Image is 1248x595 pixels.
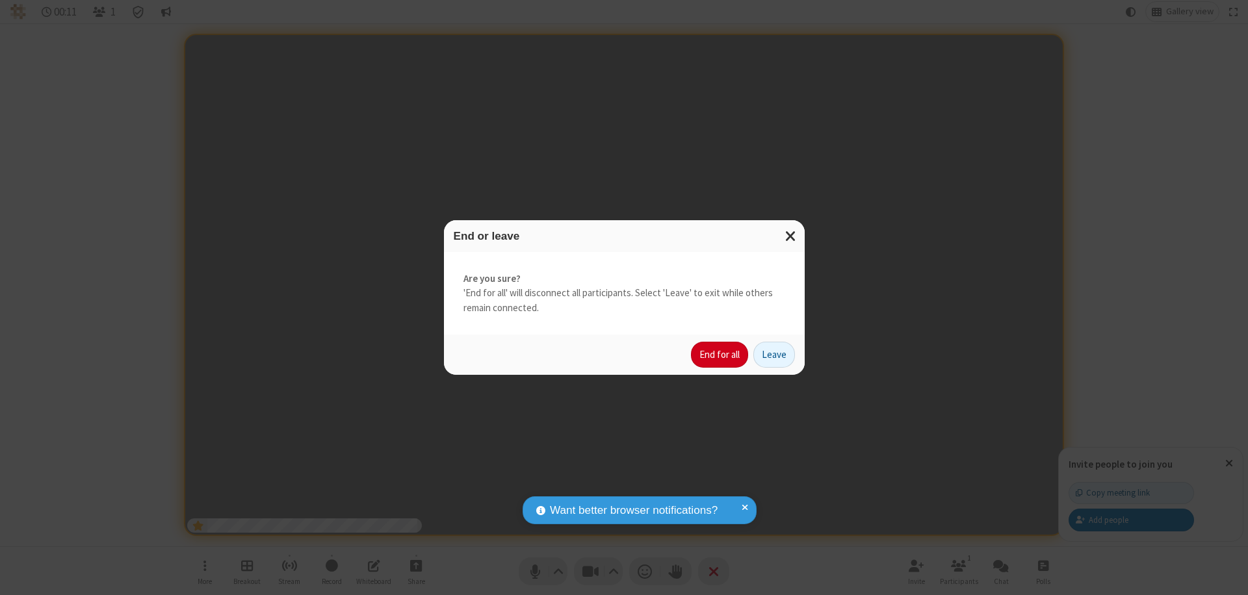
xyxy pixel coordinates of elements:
span: Want better browser notifications? [550,502,718,519]
strong: Are you sure? [463,272,785,286]
div: 'End for all' will disconnect all participants. Select 'Leave' to exit while others remain connec... [444,252,805,335]
button: End for all [691,342,748,368]
button: Close modal [777,220,805,252]
h3: End or leave [454,230,795,242]
button: Leave [753,342,795,368]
